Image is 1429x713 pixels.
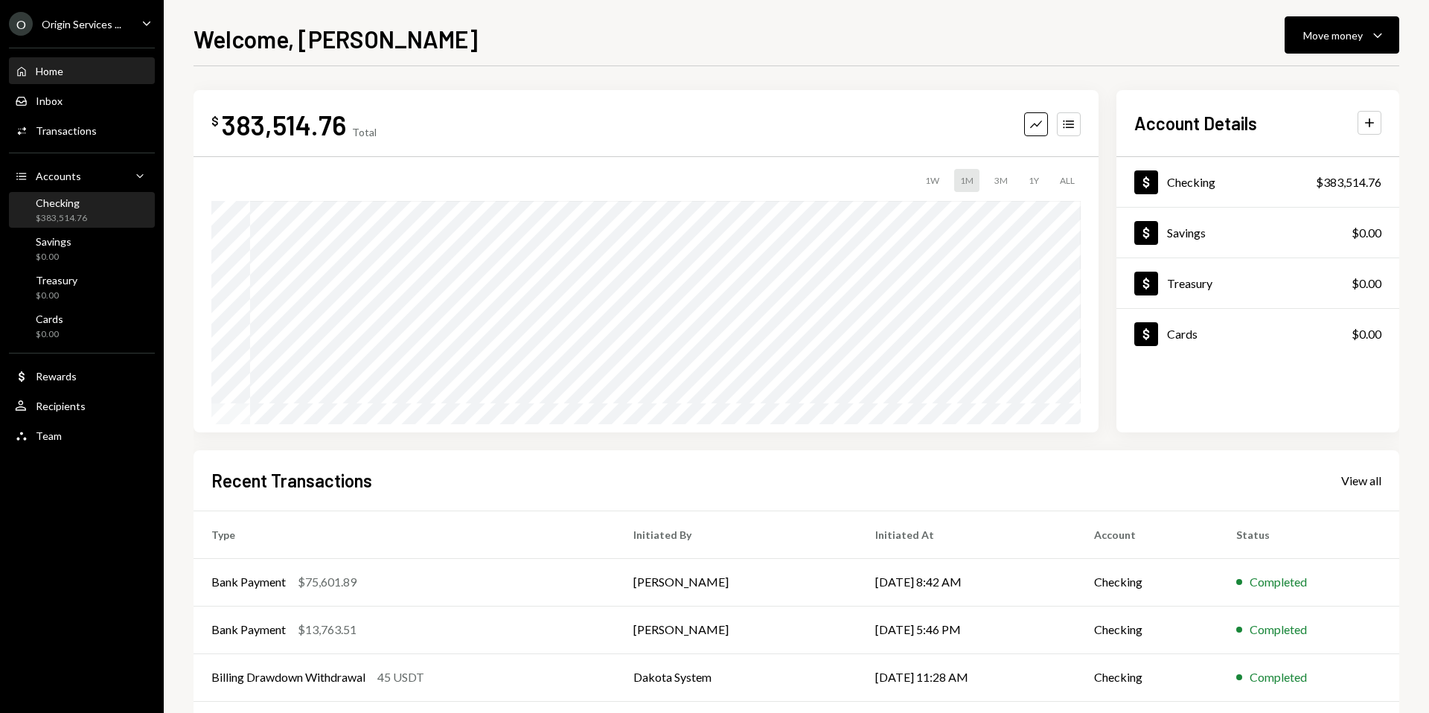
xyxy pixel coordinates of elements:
[36,370,77,383] div: Rewards
[9,362,155,389] a: Rewards
[9,87,155,114] a: Inbox
[1352,275,1381,292] div: $0.00
[36,429,62,442] div: Team
[857,653,1075,701] td: [DATE] 11:28 AM
[36,400,86,412] div: Recipients
[9,12,33,36] div: O
[222,108,346,141] div: 383,514.76
[616,653,858,701] td: Dakota System
[1076,511,1219,558] th: Account
[1076,558,1219,606] td: Checking
[211,668,365,686] div: Billing Drawdown Withdrawal
[616,558,858,606] td: [PERSON_NAME]
[9,192,155,228] a: Checking$383,514.76
[9,422,155,449] a: Team
[857,558,1075,606] td: [DATE] 8:42 AM
[36,290,77,302] div: $0.00
[36,313,63,325] div: Cards
[857,606,1075,653] td: [DATE] 5:46 PM
[36,328,63,341] div: $0.00
[298,573,357,591] div: $75,601.89
[954,169,979,192] div: 1M
[1341,473,1381,488] div: View all
[1341,472,1381,488] a: View all
[1250,573,1307,591] div: Completed
[1167,276,1212,290] div: Treasury
[211,468,372,493] h2: Recent Transactions
[9,308,155,344] a: Cards$0.00
[36,124,97,137] div: Transactions
[988,169,1014,192] div: 3M
[919,169,945,192] div: 1W
[1352,224,1381,242] div: $0.00
[298,621,357,639] div: $13,763.51
[1054,169,1081,192] div: ALL
[211,621,286,639] div: Bank Payment
[36,274,77,287] div: Treasury
[194,24,478,54] h1: Welcome, [PERSON_NAME]
[42,18,121,31] div: Origin Services ...
[1116,208,1399,258] a: Savings$0.00
[36,196,87,209] div: Checking
[9,231,155,266] a: Savings$0.00
[616,511,858,558] th: Initiated By
[36,235,71,248] div: Savings
[1352,325,1381,343] div: $0.00
[616,606,858,653] td: [PERSON_NAME]
[1076,606,1219,653] td: Checking
[1285,16,1399,54] button: Move money
[1250,621,1307,639] div: Completed
[1250,668,1307,686] div: Completed
[36,170,81,182] div: Accounts
[36,95,63,107] div: Inbox
[194,511,616,558] th: Type
[36,212,87,225] div: $383,514.76
[9,57,155,84] a: Home
[1134,111,1257,135] h2: Account Details
[1116,258,1399,308] a: Treasury$0.00
[36,65,63,77] div: Home
[211,573,286,591] div: Bank Payment
[1303,28,1363,43] div: Move money
[9,117,155,144] a: Transactions
[1218,511,1399,558] th: Status
[211,114,219,129] div: $
[1167,226,1206,240] div: Savings
[9,269,155,305] a: Treasury$0.00
[1076,653,1219,701] td: Checking
[377,668,424,686] div: 45 USDT
[1023,169,1045,192] div: 1Y
[9,162,155,189] a: Accounts
[9,392,155,419] a: Recipients
[1316,173,1381,191] div: $383,514.76
[857,511,1075,558] th: Initiated At
[1167,327,1198,341] div: Cards
[1116,157,1399,207] a: Checking$383,514.76
[1116,309,1399,359] a: Cards$0.00
[1167,175,1215,189] div: Checking
[352,126,377,138] div: Total
[36,251,71,263] div: $0.00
